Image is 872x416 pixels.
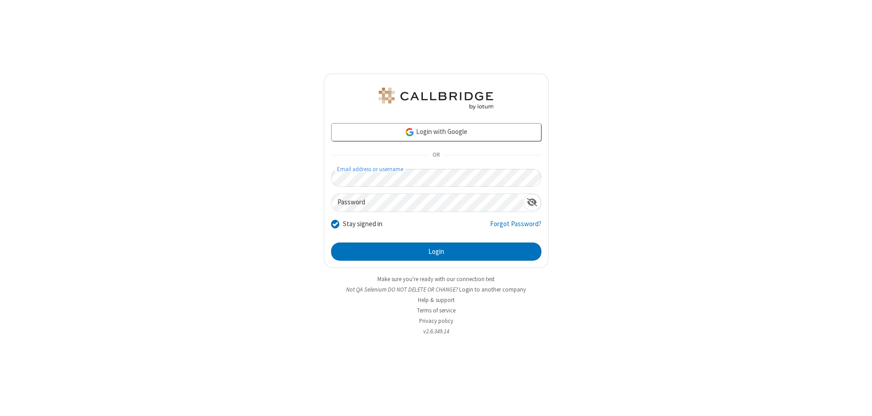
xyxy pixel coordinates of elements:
button: Login [331,243,541,261]
a: Terms of service [417,307,456,314]
li: v2.6.349.14 [324,327,549,336]
div: Show password [523,194,541,211]
a: Make sure you're ready with our connection test [377,275,495,283]
label: Stay signed in [343,219,382,229]
img: google-icon.png [405,127,415,137]
a: Forgot Password? [490,219,541,236]
button: Login to another company [459,285,526,294]
a: Login with Google [331,123,541,141]
a: Help & support [418,296,455,304]
input: Email address or username [331,169,541,187]
span: OR [429,149,443,162]
img: QA Selenium DO NOT DELETE OR CHANGE [377,88,495,109]
input: Password [332,194,523,212]
li: Not QA Selenium DO NOT DELETE OR CHANGE? [324,285,549,294]
a: Privacy policy [419,317,453,325]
